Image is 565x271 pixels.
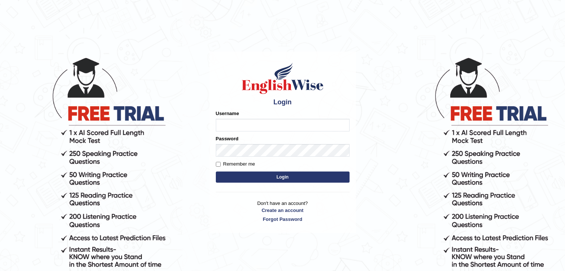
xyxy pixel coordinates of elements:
[216,110,239,117] label: Username
[216,172,350,183] button: Login
[216,99,350,106] h4: Login
[216,160,255,168] label: Remember me
[240,62,325,95] img: Logo of English Wise sign in for intelligent practice with AI
[216,135,238,142] label: Password
[216,207,350,214] a: Create an account
[216,200,350,223] p: Don't have an account?
[216,216,350,223] a: Forgot Password
[216,162,221,167] input: Remember me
